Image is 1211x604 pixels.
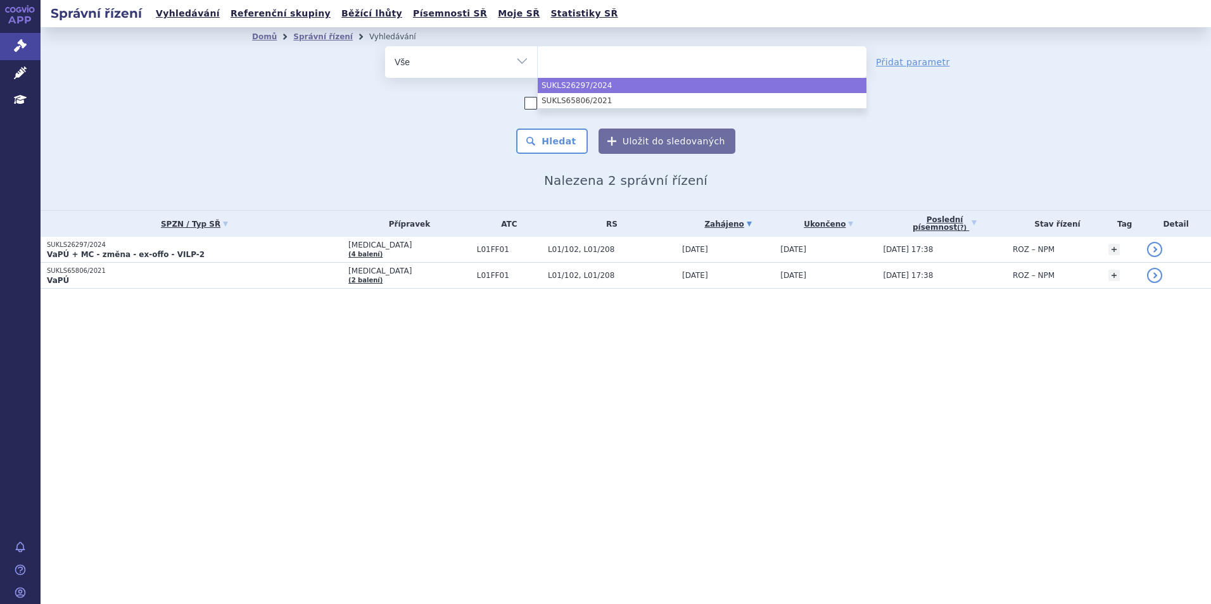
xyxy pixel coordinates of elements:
[548,245,676,254] span: L01/102, L01/208
[47,215,342,233] a: SPZN / Typ SŘ
[599,129,735,154] button: Uložit do sledovaných
[47,250,205,259] strong: VaPÚ + MC - změna - ex-offo - VILP-2
[47,267,342,275] p: SUKLS65806/2021
[338,5,406,22] a: Běžící lhůty
[682,271,708,280] span: [DATE]
[780,215,877,233] a: Ukončeno
[682,245,708,254] span: [DATE]
[538,93,866,108] li: SUKLS65806/2021
[252,32,277,41] a: Domů
[348,251,383,258] a: (4 balení)
[477,271,542,280] span: L01FF01
[369,27,433,46] li: Vyhledávání
[542,211,676,237] th: RS
[548,271,676,280] span: L01/102, L01/208
[883,271,933,280] span: [DATE] 17:38
[471,211,542,237] th: ATC
[547,5,621,22] a: Statistiky SŘ
[342,211,471,237] th: Přípravek
[544,173,707,188] span: Nalezena 2 správní řízení
[47,241,342,249] p: SUKLS26297/2024
[41,4,152,22] h2: Správní řízení
[152,5,224,22] a: Vyhledávání
[348,267,471,275] span: [MEDICAL_DATA]
[1013,271,1055,280] span: ROZ – NPM
[682,215,774,233] a: Zahájeno
[348,241,471,249] span: [MEDICAL_DATA]
[409,5,491,22] a: Písemnosti SŘ
[477,245,542,254] span: L01FF01
[524,97,727,110] label: Zahrnout [DEMOGRAPHIC_DATA] přípravky
[1147,242,1162,257] a: detail
[538,78,866,93] li: SUKLS26297/2024
[494,5,543,22] a: Moje SŘ
[780,245,806,254] span: [DATE]
[1013,245,1055,254] span: ROZ – NPM
[957,224,967,232] abbr: (?)
[348,277,383,284] a: (2 balení)
[1147,268,1162,283] a: detail
[47,276,69,285] strong: VaPÚ
[883,245,933,254] span: [DATE] 17:38
[516,129,588,154] button: Hledat
[293,32,353,41] a: Správní řízení
[1141,211,1211,237] th: Detail
[227,5,334,22] a: Referenční skupiny
[1006,211,1102,237] th: Stav řízení
[1108,244,1120,255] a: +
[780,271,806,280] span: [DATE]
[883,211,1006,237] a: Poslednípísemnost(?)
[876,56,950,68] a: Přidat parametr
[1102,211,1141,237] th: Tag
[1108,270,1120,281] a: +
